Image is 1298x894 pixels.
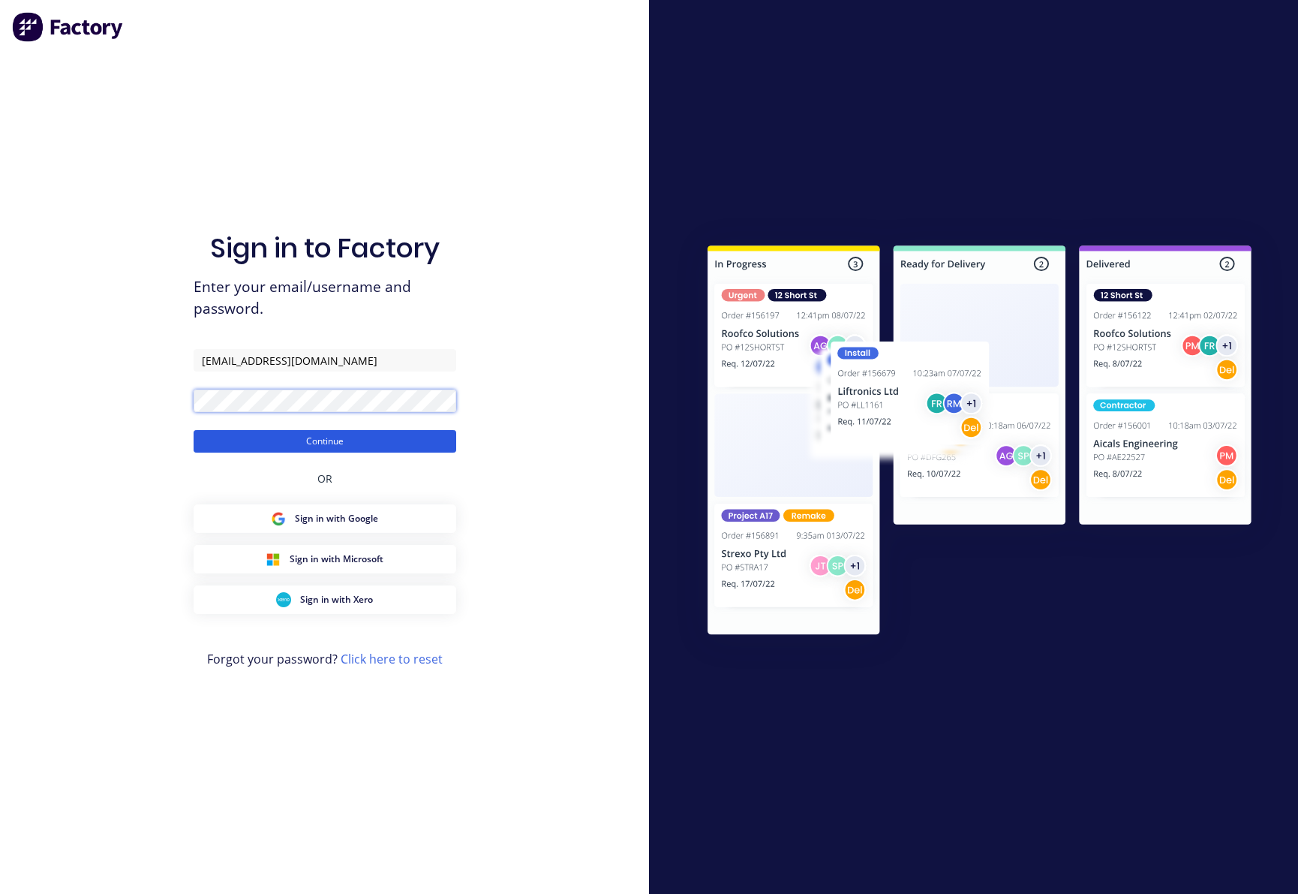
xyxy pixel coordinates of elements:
span: Sign in with Google [295,512,378,525]
button: Google Sign inSign in with Google [194,504,456,533]
button: Microsoft Sign inSign in with Microsoft [194,545,456,573]
a: Click here to reset [341,651,443,667]
div: OR [317,453,332,504]
img: Google Sign in [271,511,286,526]
button: Continue [194,430,456,453]
img: Sign in [675,215,1284,670]
span: Sign in with Microsoft [290,552,383,566]
h1: Sign in to Factory [210,232,440,264]
span: Sign in with Xero [300,593,373,607]
img: Microsoft Sign in [266,552,281,567]
span: Enter your email/username and password. [194,276,456,320]
img: Xero Sign in [276,592,291,607]
input: Email/Username [194,349,456,372]
img: Factory [12,12,125,42]
span: Forgot your password? [207,650,443,668]
button: Xero Sign inSign in with Xero [194,585,456,614]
